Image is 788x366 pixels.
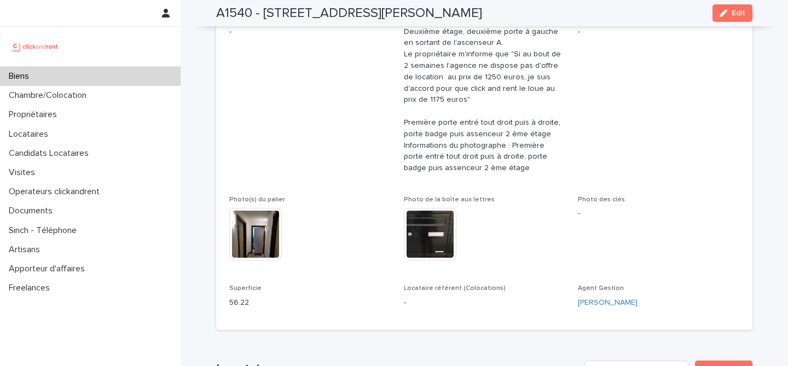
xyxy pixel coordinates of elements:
[712,4,752,22] button: Edit
[4,283,59,293] p: Freelances
[578,285,624,292] span: Agent Gestion
[404,196,495,203] span: Photo de la boîte aux lettres
[4,187,108,197] p: Operateurs clickandrent
[4,167,44,178] p: Visites
[4,129,57,140] p: Locataires
[216,5,482,21] h2: A1540 - [STREET_ADDRESS][PERSON_NAME]
[4,264,94,274] p: Apporteur d'affaires
[229,196,285,203] span: Photo(s) du palier
[732,9,745,17] span: Edit
[578,196,625,203] span: Photo des clés
[578,297,638,309] a: [PERSON_NAME]
[4,90,95,101] p: Chambre/Colocation
[4,206,61,216] p: Documents
[404,297,565,309] p: -
[404,26,565,174] p: Deuxième étage, deuxième porte à gauche en sortant de l'ascenseur A. Le propriétaire m'informe qu...
[4,109,66,120] p: Propriétaires
[404,285,506,292] span: Locataire référent (Colocations)
[229,285,262,292] span: Superficie
[578,26,739,38] p: -
[4,245,49,255] p: Artisans
[4,71,38,82] p: Biens
[229,26,391,38] p: -
[578,208,739,219] p: -
[9,36,62,57] img: UCB0brd3T0yccxBKYDjQ
[229,297,391,309] p: 56.22
[4,148,97,159] p: Candidats Locataires
[4,225,85,236] p: Sinch - Téléphone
